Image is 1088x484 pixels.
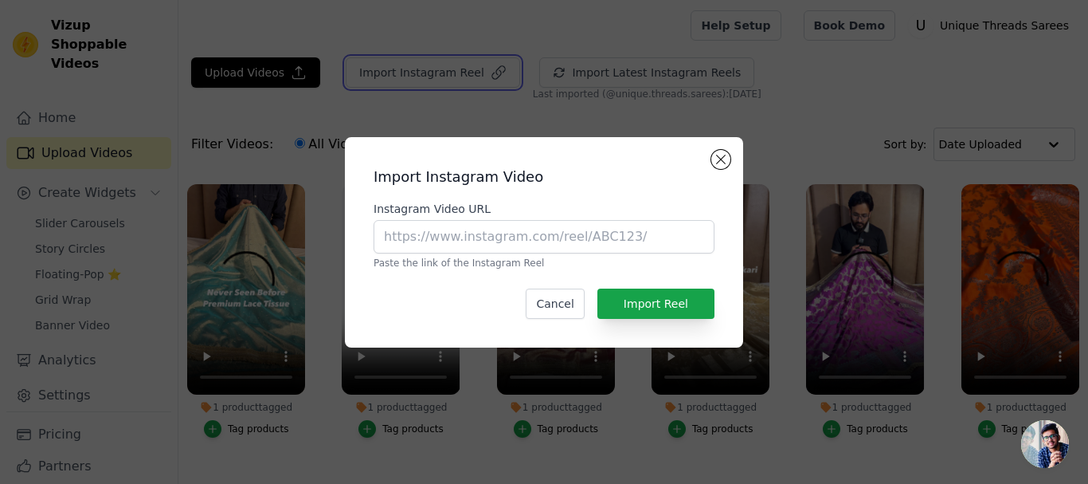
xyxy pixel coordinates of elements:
[374,257,714,270] p: Paste the link of the Instagram Reel
[374,220,714,254] input: https://www.instagram.com/reel/ABC123/
[526,289,584,319] button: Cancel
[711,150,730,169] button: Close modal
[1021,420,1069,468] div: Open chat
[597,289,714,319] button: Import Reel
[374,166,714,188] h2: Import Instagram Video
[374,201,714,217] label: Instagram Video URL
